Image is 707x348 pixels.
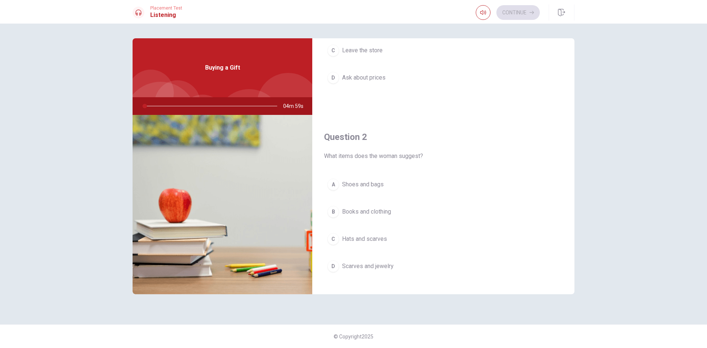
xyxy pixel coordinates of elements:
h1: Listening [150,11,182,20]
h4: Question 2 [324,131,563,143]
span: Hats and scarves [342,235,387,243]
img: Buying a Gift [133,115,312,294]
div: A [327,179,339,190]
button: DAsk about prices [324,68,563,87]
button: CHats and scarves [324,230,563,248]
span: Ask about prices [342,73,386,82]
span: Scarves and jewelry [342,262,394,271]
span: © Copyright 2025 [334,334,373,340]
span: 04m 59s [283,97,309,115]
span: Buying a Gift [205,63,240,72]
button: AShoes and bags [324,175,563,194]
span: What items does the woman suggest? [324,152,563,161]
span: Shoes and bags [342,180,384,189]
span: Placement Test [150,6,182,11]
div: D [327,72,339,84]
div: C [327,233,339,245]
button: CLeave the store [324,41,563,60]
span: Books and clothing [342,207,391,216]
button: DScarves and jewelry [324,257,563,275]
button: BBooks and clothing [324,203,563,221]
div: D [327,260,339,272]
div: C [327,45,339,56]
span: Leave the store [342,46,383,55]
div: B [327,206,339,218]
